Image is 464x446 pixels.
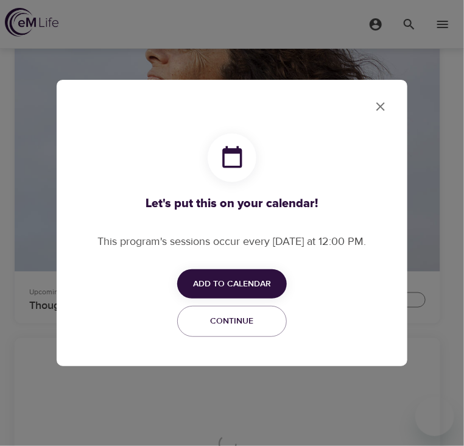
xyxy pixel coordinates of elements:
h3: Let's put this on your calendar! [98,197,367,211]
button: Continue [177,306,287,337]
span: Add to Calendar [193,277,271,292]
button: close [366,92,395,121]
span: Continue [185,314,279,329]
button: Add to Calendar [177,269,287,299]
p: This program's sessions occur every [DATE] at 12:00 PM. [98,233,367,250]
